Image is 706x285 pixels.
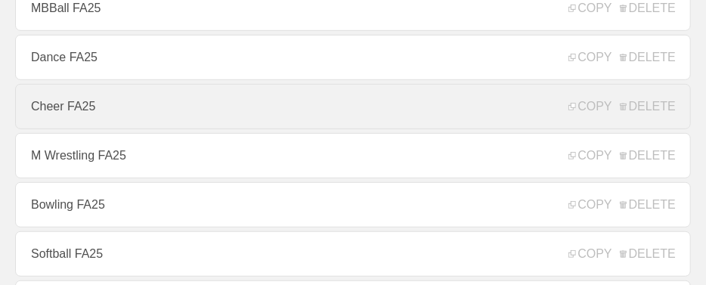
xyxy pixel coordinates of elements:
span: DELETE [620,2,676,15]
span: DELETE [620,247,676,261]
span: COPY [568,149,612,163]
span: COPY [568,51,612,64]
span: DELETE [620,100,676,113]
a: Softball FA25 [15,231,691,277]
span: COPY [568,2,612,15]
span: COPY [568,100,612,113]
a: Dance FA25 [15,35,691,80]
span: DELETE [620,51,676,64]
a: Bowling FA25 [15,182,691,228]
span: DELETE [620,149,676,163]
span: DELETE [620,198,676,212]
a: Cheer FA25 [15,84,691,129]
iframe: Chat Widget [630,212,706,285]
span: COPY [568,247,612,261]
a: M Wrestling FA25 [15,133,691,178]
span: COPY [568,198,612,212]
